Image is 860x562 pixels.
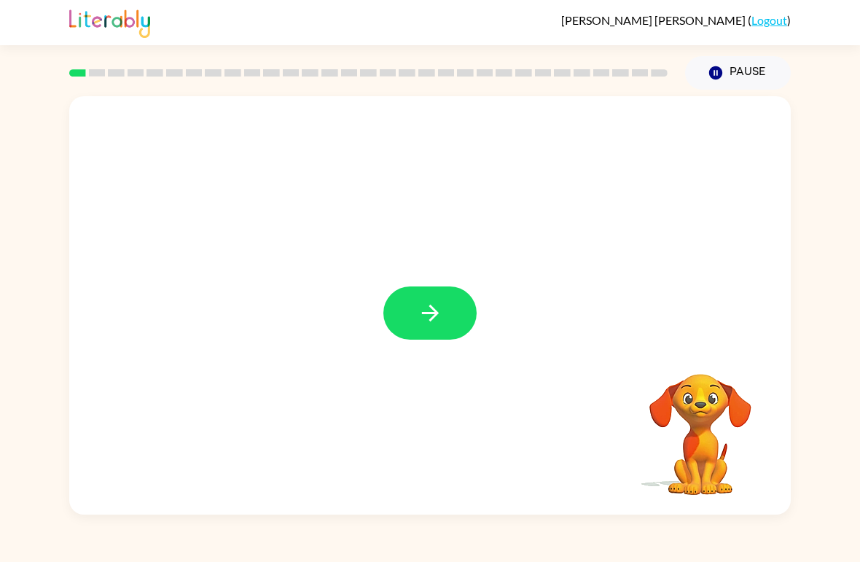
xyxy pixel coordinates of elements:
span: [PERSON_NAME] [PERSON_NAME] [561,13,748,27]
img: Literably [69,6,150,38]
video: Your browser must support playing .mp4 files to use Literably. Please try using another browser. [628,351,773,497]
a: Logout [751,13,787,27]
button: Pause [685,56,791,90]
div: ( ) [561,13,791,27]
